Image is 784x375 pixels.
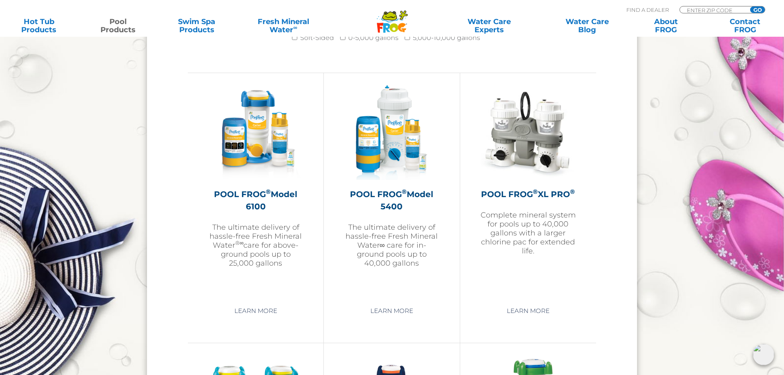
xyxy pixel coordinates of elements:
[348,30,399,46] label: 0-5,000 gallons
[344,85,439,180] img: pool-frog-5400-featured-img-v2-300x300.png
[166,18,227,34] a: Swim SpaProducts
[208,85,303,180] img: pool-frog-6100-featured-img-v3-300x300.png
[686,7,741,13] input: Zip Code Form
[413,30,480,46] label: 5,000-10,000 gallons
[344,188,439,213] h2: POOL FROG Model 5400
[300,30,334,46] label: Soft-Sided
[344,223,439,268] p: The ultimate delivery of hassle-free Fresh Mineral Water∞ care for in-ground pools up to 40,000 g...
[753,344,774,365] img: openIcon
[402,188,407,195] sup: ®
[750,7,765,13] input: GO
[715,18,776,34] a: ContactFROG
[570,188,575,195] sup: ®
[481,211,576,255] p: Complete mineral system for pools up to 40,000 gallons with a larger chlorine pac for extended life.
[439,18,539,34] a: Water CareExperts
[344,85,439,297] a: POOL FROG®Model 5400The ultimate delivery of hassle-free Fresh Mineral Water∞ care for in-ground ...
[87,18,148,34] a: PoolProducts
[481,188,576,200] h2: POOL FROG XL PRO
[266,188,271,195] sup: ®
[208,85,303,297] a: POOL FROG®Model 6100The ultimate delivery of hassle-free Fresh Mineral Water®∞care for above-grou...
[635,18,697,34] a: AboutFROG
[293,24,297,31] sup: ∞
[626,6,669,13] p: Find A Dealer
[8,18,69,34] a: Hot TubProducts
[208,188,303,213] h2: POOL FROG Model 6100
[497,304,559,318] a: Learn More
[481,85,576,297] a: POOL FROG®XL PRO®Complete mineral system for pools up to 40,000 gallons with a larger chlorine pa...
[481,85,575,180] img: XL-PRO-v2-300x300.jpg
[245,18,322,34] a: Fresh MineralWater∞
[225,304,287,318] a: Learn More
[235,240,244,246] sup: ®∞
[533,188,538,195] sup: ®
[361,304,423,318] a: Learn More
[208,223,303,268] p: The ultimate delivery of hassle-free Fresh Mineral Water care for above-ground pools up to 25,000...
[557,18,618,34] a: Water CareBlog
